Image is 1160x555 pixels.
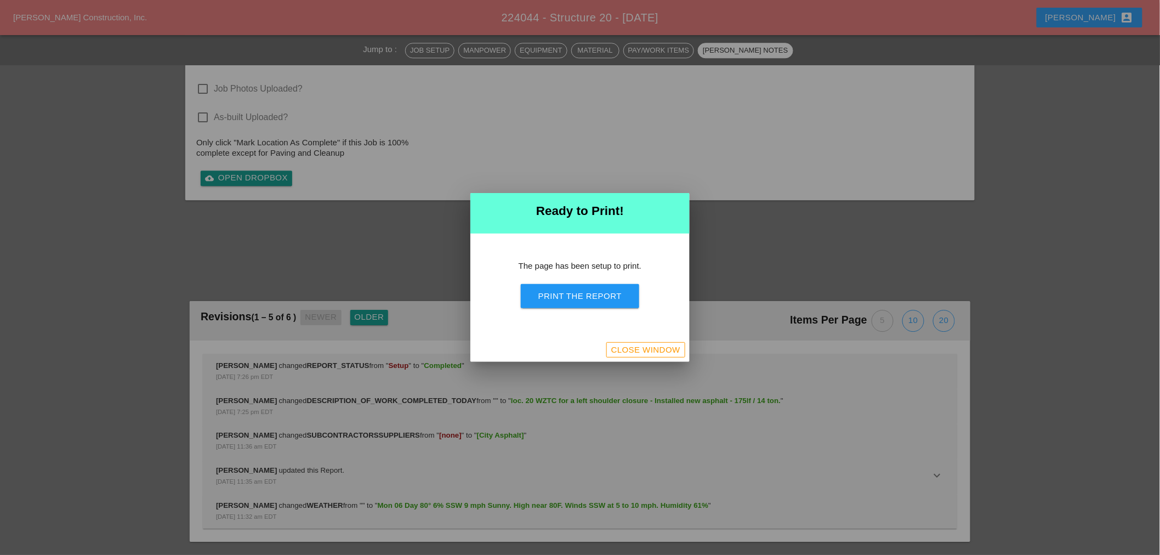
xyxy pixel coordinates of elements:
[521,284,639,308] button: Print the Report
[479,202,681,220] h2: Ready to Print!
[497,260,663,273] p: The page has been setup to print.
[606,342,685,358] button: Close Window
[538,290,622,303] div: Print the Report
[611,344,680,356] div: Close Window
